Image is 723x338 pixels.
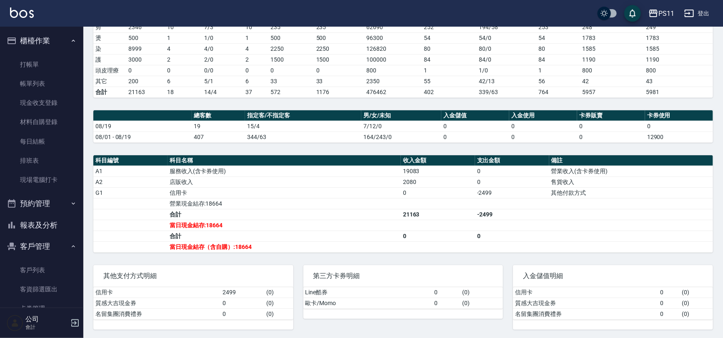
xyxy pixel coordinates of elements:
td: 質感大吉現金券 [513,298,658,308]
td: 4 [243,43,269,54]
span: 入金儲值明細 [523,272,703,280]
td: 5 / 1 [202,76,243,87]
td: 764 [537,87,580,97]
td: 1176 [314,87,365,97]
td: 0 [441,121,509,132]
td: 7/12/0 [361,121,441,132]
td: 2250 [268,43,314,54]
td: 84 / 0 [477,54,537,65]
table: a dense table [93,287,293,320]
td: ( 0 ) [264,308,293,319]
button: 櫃檯作業 [3,30,80,52]
a: 客資篩選匯出 [3,280,80,299]
td: 歐卡/Momo [303,298,433,308]
td: 164/243/0 [361,132,441,142]
td: 42 / 13 [477,76,537,87]
a: 材料自購登錄 [3,112,80,132]
td: 合計 [168,209,401,220]
td: 營業現金結存:18664 [168,198,401,209]
td: 信用卡 [513,287,658,298]
td: 2 [243,54,269,65]
td: G1 [93,187,168,198]
th: 指定客/不指定客 [245,110,361,121]
button: 客戶管理 [3,236,80,257]
table: a dense table [513,287,713,320]
td: 護 [93,54,126,65]
td: 剪 [93,22,126,32]
th: 科目名稱 [168,155,401,166]
td: 96300 [365,32,422,43]
td: 0 [126,65,165,76]
td: 0 [314,65,365,76]
td: 0 [401,231,475,241]
a: 帳單列表 [3,74,80,93]
td: 1 [243,32,269,43]
td: 當日現金結存（含自購）:18664 [168,241,401,252]
td: 服務收入(含卡券使用) [168,166,401,176]
td: 194 / 58 [477,22,537,32]
th: 入金儲值 [441,110,509,121]
td: ( 0 ) [264,287,293,298]
td: 0 [475,176,549,187]
td: 5957 [580,87,644,97]
td: 21163 [126,87,165,97]
td: 33 [314,76,365,87]
td: 12900 [645,132,713,142]
td: 1783 [644,32,713,43]
td: 6 [243,76,269,87]
td: 84 [422,54,477,65]
td: 800 [580,65,644,76]
td: 0 [243,65,269,76]
button: PS11 [645,5,678,22]
td: A2 [93,176,168,187]
td: 營業收入(含卡券使用) [549,166,713,176]
td: 800 [365,65,422,76]
button: 報表及分析 [3,214,80,236]
td: 0 [433,298,460,308]
td: ( 0 ) [680,298,713,308]
th: 收入金額 [401,155,475,166]
td: 1 / 0 [477,65,537,76]
td: 售貨收入 [549,176,713,187]
td: 54 [422,32,477,43]
td: 信用卡 [93,287,220,298]
td: 10 [165,22,202,32]
td: 合計 [93,87,126,97]
td: 339/63 [477,87,537,97]
td: 0 [658,308,680,319]
td: 33 [268,76,314,87]
span: 第三方卡券明細 [313,272,493,280]
td: 100000 [365,54,422,65]
td: 1 / 0 [202,32,243,43]
td: 249 [644,22,713,32]
td: 43 [644,76,713,87]
td: 62690 [365,22,422,32]
td: 質感大吉現金券 [93,298,220,308]
h5: 公司 [25,315,68,323]
td: 0 [441,132,509,142]
td: 80 / 0 [477,43,537,54]
td: 55 [422,76,477,87]
td: 500 [268,32,314,43]
button: 預約管理 [3,193,80,214]
td: 0 [509,121,577,132]
td: -2499 [475,209,549,220]
th: 支出金額 [475,155,549,166]
td: 1500 [268,54,314,65]
td: 21163 [401,209,475,220]
td: 18 [165,87,202,97]
table: a dense table [93,0,713,98]
th: 卡券販賣 [577,110,645,121]
td: 1585 [580,43,644,54]
td: 80 [537,43,580,54]
td: 2350 [365,76,422,87]
td: 0 [220,298,264,308]
th: 總客數 [192,110,245,121]
a: 卡券管理 [3,299,80,318]
td: 2 [165,54,202,65]
table: a dense table [303,287,503,309]
td: 染 [93,43,126,54]
td: 2346 [126,22,165,32]
td: 0 [577,132,645,142]
th: 科目編號 [93,155,168,166]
